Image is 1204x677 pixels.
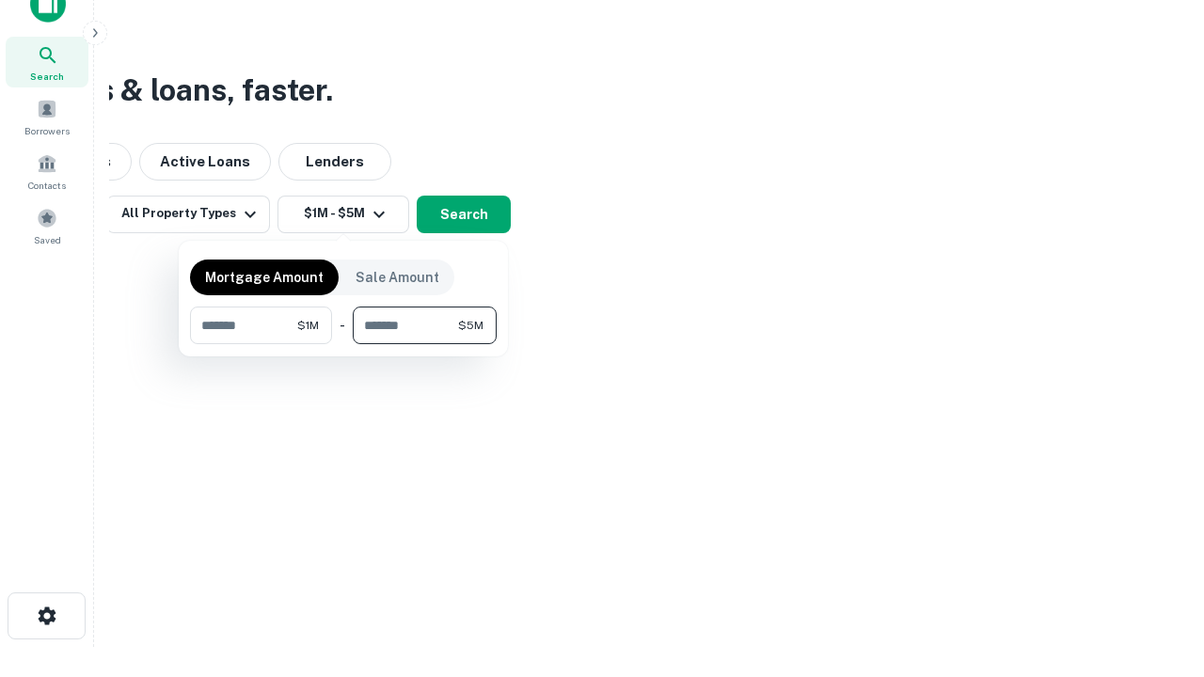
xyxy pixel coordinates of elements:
[205,267,324,288] p: Mortgage Amount
[340,307,345,344] div: -
[297,317,319,334] span: $1M
[458,317,483,334] span: $5M
[356,267,439,288] p: Sale Amount
[1110,527,1204,617] iframe: Chat Widget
